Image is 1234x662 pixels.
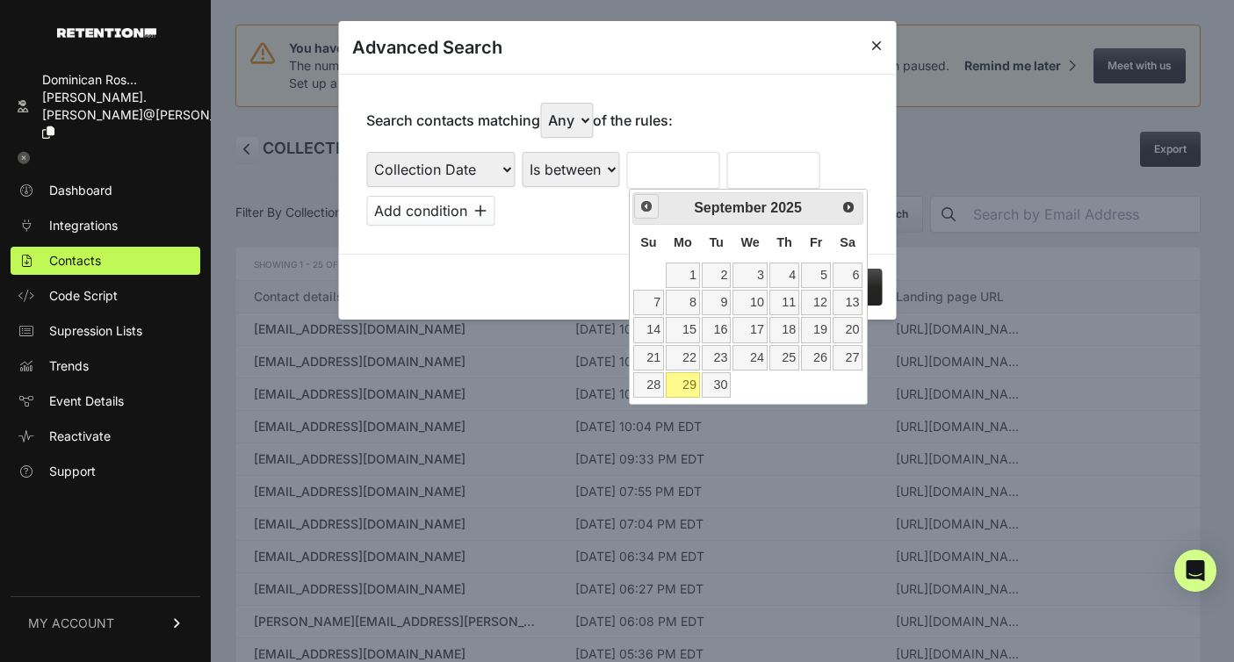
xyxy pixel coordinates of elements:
a: 3 [732,263,767,288]
a: Event Details [11,387,200,415]
a: Dashboard [11,176,200,205]
a: Code Script [11,282,200,310]
span: [PERSON_NAME].[PERSON_NAME]@[PERSON_NAME]... [42,90,267,122]
span: Saturday [840,235,855,249]
a: Contacts [11,247,200,275]
a: 1 [666,263,700,288]
a: 30 [702,372,732,398]
h3: Advanced Search [352,35,502,60]
span: Thursday [776,235,792,249]
span: Event Details [49,392,124,410]
a: 26 [801,345,831,371]
span: MY ACCOUNT [28,615,114,632]
a: 9 [702,290,732,315]
a: 16 [702,317,732,342]
span: Wednesday [741,235,760,249]
a: 27 [833,345,862,371]
span: Reactivate [49,428,111,445]
div: Dominican Ros... [42,71,267,89]
a: 20 [833,317,862,342]
span: Prev [639,199,653,213]
a: 29 [666,372,700,398]
a: Integrations [11,212,200,240]
a: Trends [11,352,200,380]
span: Supression Lists [49,322,142,340]
span: Contacts [49,252,101,270]
img: Retention.com [57,28,156,38]
a: 21 [633,345,664,371]
a: 15 [666,317,700,342]
span: Friday [810,235,822,249]
span: Code Script [49,287,118,305]
a: Prev [634,194,660,219]
a: 8 [666,290,700,315]
span: 2025 [770,200,802,215]
button: Add condition [366,196,494,226]
span: Monday [674,235,692,249]
a: 13 [833,290,862,315]
div: Open Intercom Messenger [1174,550,1216,592]
p: Search contacts matching of the rules: [366,103,673,138]
a: 28 [633,372,664,398]
span: Support [49,463,96,480]
a: 23 [702,345,732,371]
a: Dominican Ros... [PERSON_NAME].[PERSON_NAME]@[PERSON_NAME]... [11,66,200,147]
span: Dashboard [49,182,112,199]
a: 4 [769,263,799,288]
a: Support [11,457,200,486]
a: 14 [633,317,664,342]
a: 25 [769,345,799,371]
a: 7 [633,290,664,315]
a: 10 [732,290,767,315]
span: September [694,200,767,215]
a: 11 [769,290,799,315]
span: Next [841,200,855,214]
span: Sunday [640,235,656,249]
a: 12 [801,290,831,315]
span: Trends [49,357,89,375]
span: Integrations [49,217,118,234]
a: 19 [801,317,831,342]
a: Reactivate [11,422,200,450]
a: 22 [666,345,700,371]
a: Next [836,195,862,220]
span: Tuesday [709,235,724,249]
a: 2 [702,263,732,288]
a: MY ACCOUNT [11,596,200,650]
a: Supression Lists [11,317,200,345]
a: 6 [833,263,862,288]
a: 18 [769,317,799,342]
a: 5 [801,263,831,288]
a: 17 [732,317,767,342]
a: 24 [732,345,767,371]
